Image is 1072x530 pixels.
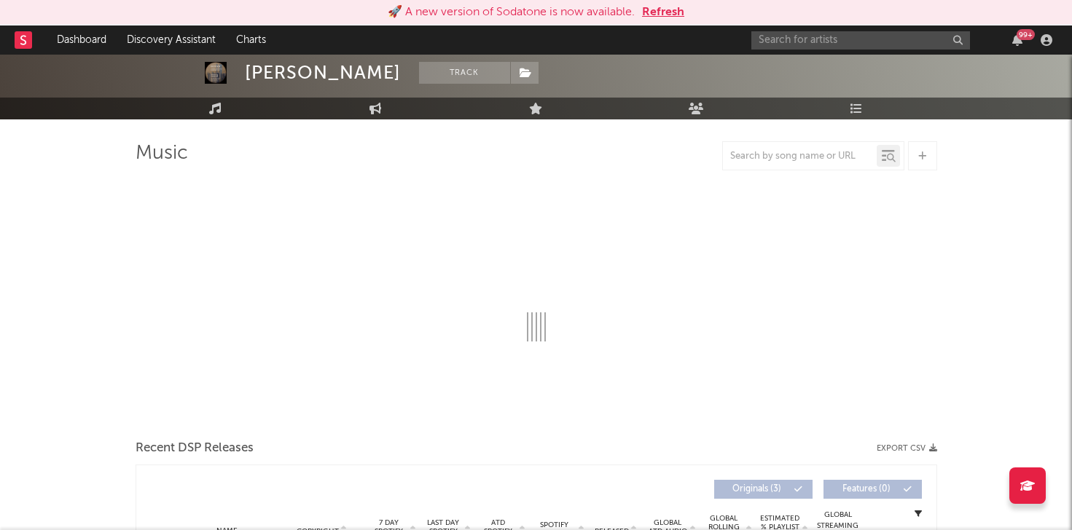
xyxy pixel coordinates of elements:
button: Originals(3) [714,480,813,499]
button: Features(0) [823,480,922,499]
button: Refresh [642,4,684,21]
a: Charts [226,25,276,55]
input: Search for artists [751,31,970,50]
span: Originals ( 3 ) [724,485,791,494]
button: Track [419,62,510,84]
input: Search by song name or URL [723,151,877,162]
button: 99+ [1012,34,1022,46]
button: Export CSV [877,444,937,453]
div: 🚀 A new version of Sodatone is now available. [388,4,635,21]
a: Dashboard [47,25,117,55]
div: [PERSON_NAME] [245,62,401,84]
div: 99 + [1017,29,1035,40]
span: Features ( 0 ) [833,485,900,494]
a: Discovery Assistant [117,25,226,55]
span: Recent DSP Releases [136,440,254,457]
